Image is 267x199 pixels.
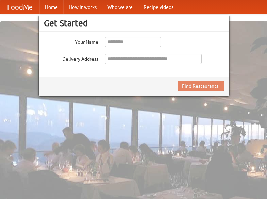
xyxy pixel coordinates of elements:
[138,0,179,14] a: Recipe videos
[44,54,98,62] label: Delivery Address
[102,0,138,14] a: Who we are
[0,0,39,14] a: FoodMe
[63,0,102,14] a: How it works
[178,81,224,91] button: Find Restaurants!
[39,0,63,14] a: Home
[44,18,224,28] h3: Get Started
[44,37,98,45] label: Your Name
